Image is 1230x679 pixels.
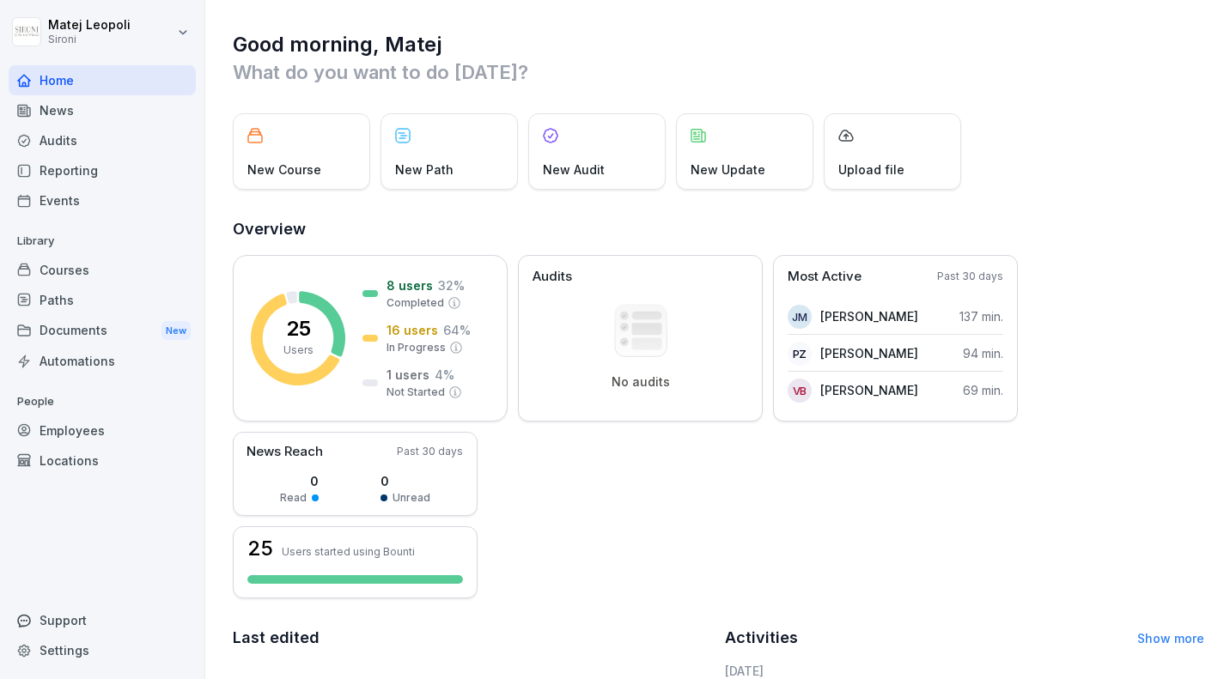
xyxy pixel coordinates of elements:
p: 0 [381,472,430,490]
a: Employees [9,415,196,446]
p: Users [283,343,314,358]
p: Library [9,227,196,255]
p: Most Active [788,267,862,287]
h2: Overview [233,217,1204,241]
p: Audits [533,267,572,287]
p: Completed [387,295,444,311]
a: Show more [1137,631,1204,646]
a: Events [9,185,196,215]
p: [PERSON_NAME] [820,344,918,362]
p: Past 30 days [397,444,463,459]
a: Courses [9,255,196,285]
p: Unread [393,490,430,506]
h1: Good morning, Matej [233,31,1204,58]
p: [PERSON_NAME] [820,381,918,399]
p: News Reach [247,442,323,462]
a: Settings [9,635,196,665]
p: Not Started [387,385,445,400]
p: New Path [395,161,454,179]
p: 25 [286,318,311,339]
div: PZ [788,342,812,366]
p: New Course [247,161,321,179]
div: New [161,321,191,341]
p: In Progress [387,340,446,355]
a: Reporting [9,155,196,185]
p: Upload file [838,161,904,179]
div: JM [788,305,812,329]
p: 16 users [387,321,438,339]
a: Paths [9,285,196,315]
p: 0 [280,472,319,490]
p: 1 users [387,366,429,384]
p: Read [280,490,307,506]
p: People [9,388,196,415]
p: 137 min. [959,307,1003,325]
p: New Update [691,161,765,179]
a: News [9,95,196,125]
h3: 25 [247,538,273,559]
div: Documents [9,315,196,347]
p: [PERSON_NAME] [820,307,918,325]
p: 4 % [435,366,454,384]
h2: Activities [725,626,798,650]
p: No audits [612,374,670,390]
h2: Last edited [233,626,713,650]
p: Users started using Bounti [282,545,415,558]
p: Past 30 days [937,269,1003,284]
p: Sironi [48,33,131,45]
a: Audits [9,125,196,155]
p: New Audit [543,161,605,179]
a: DocumentsNew [9,315,196,347]
a: Locations [9,446,196,476]
p: What do you want to do [DATE]? [233,58,1204,86]
a: Home [9,65,196,95]
div: VB [788,379,812,403]
p: 64 % [443,321,471,339]
p: 94 min. [963,344,1003,362]
p: Matej Leopoli [48,18,131,33]
a: Automations [9,346,196,376]
p: 32 % [438,276,465,294]
div: Support [9,605,196,635]
p: 69 min. [963,381,1003,399]
p: 8 users [387,276,433,294]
